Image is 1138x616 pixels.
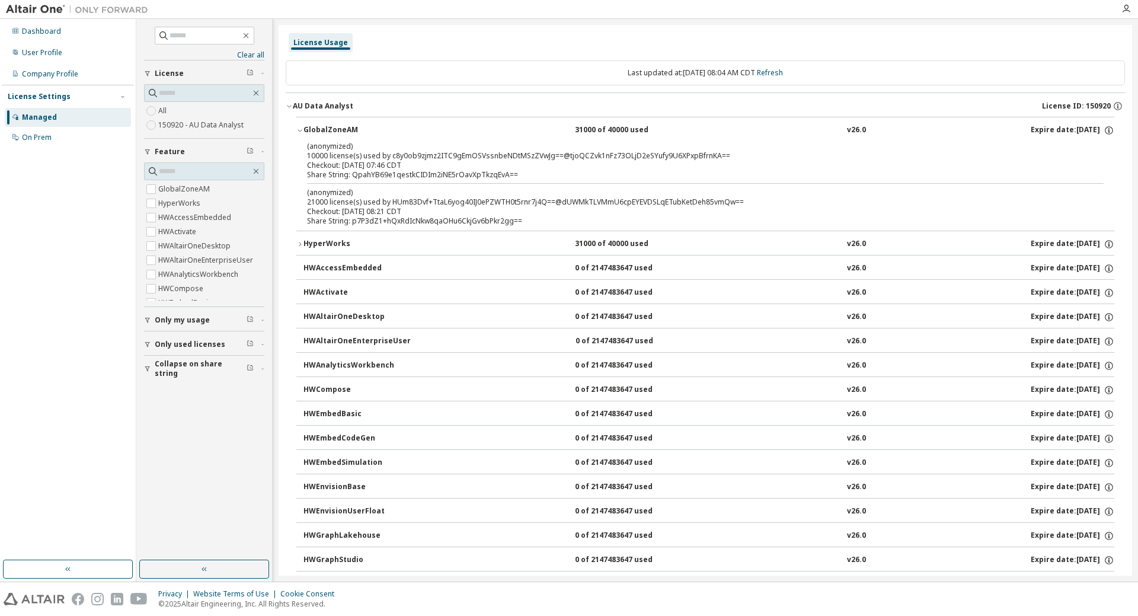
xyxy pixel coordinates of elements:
div: HyperWorks [303,239,410,250]
div: Expire date: [DATE] [1031,336,1114,347]
div: HWActivate [303,288,410,298]
div: v26.0 [847,125,866,136]
div: 0 of 2147483647 used [575,458,682,468]
label: HWAccessEmbedded [158,210,234,225]
div: v26.0 [847,531,866,541]
div: v26.0 [847,360,866,371]
p: © 2025 Altair Engineering, Inc. All Rights Reserved. [158,599,341,609]
div: 0 of 2147483647 used [575,433,682,444]
div: Cookie Consent [280,589,341,599]
div: License Settings [8,92,71,101]
div: 0 of 2147483647 used [575,385,682,395]
p: (anonymized) [307,187,1075,197]
div: HWEmbedSimulation [303,458,410,468]
div: AU Data Analyst [293,101,353,111]
div: Share String: p7P3dZ1+hQxRdIcNkw8qaOHu6CkjGv6bPkr2gg== [307,216,1075,226]
div: Last updated at: [DATE] 08:04 AM CDT [286,60,1125,85]
a: Clear all [144,50,264,60]
span: Only used licenses [155,340,225,349]
div: Expire date: [DATE] [1031,385,1114,395]
div: v26.0 [847,482,866,493]
button: HWAnalyticsWorkbench0 of 2147483647 usedv26.0Expire date:[DATE] [303,353,1114,379]
div: Share String: QpahYB69e1qestkCIDIm2iNE5rOavXpTkzqEvA== [307,170,1075,180]
div: 0 of 2147483647 used [575,263,682,274]
div: 0 of 2147483647 used [575,506,682,517]
div: Expire date: [DATE] [1031,506,1114,517]
div: Managed [22,113,57,122]
div: 0 of 2147483647 used [575,555,682,566]
div: HWAnalyticsWorkbench [303,360,410,371]
button: HWEmbedCodeGen0 of 2147483647 usedv26.0Expire date:[DATE] [303,426,1114,452]
img: instagram.svg [91,593,104,605]
div: v26.0 [847,433,866,444]
span: Clear filter [247,315,254,325]
div: User Profile [22,48,62,58]
div: v26.0 [847,409,866,420]
button: HWEnvisionBase0 of 2147483647 usedv26.0Expire date:[DATE] [303,474,1114,500]
div: Privacy [158,589,193,599]
span: Clear filter [247,340,254,349]
span: Clear filter [247,147,254,157]
div: v26.0 [847,458,866,468]
label: HWCompose [158,282,206,296]
label: GlobalZoneAM [158,182,212,196]
label: HWAltairOneEnterpriseUser [158,253,255,267]
div: Dashboard [22,27,61,36]
div: Company Profile [22,69,78,79]
div: Expire date: [DATE] [1031,458,1114,468]
button: HWAccessEmbedded0 of 2147483647 usedv26.0Expire date:[DATE] [303,256,1114,282]
div: 0 of 2147483647 used [575,288,682,298]
div: v26.0 [847,555,866,566]
button: HWGraphStudio0 of 2147483647 usedv26.0Expire date:[DATE] [303,547,1114,573]
div: v26.0 [847,385,866,395]
button: HyperWorks31000 of 40000 usedv26.0Expire date:[DATE] [296,231,1114,257]
div: v26.0 [847,336,866,347]
button: HWEnvisionUserFloat0 of 2147483647 usedv26.0Expire date:[DATE] [303,499,1114,525]
span: Clear filter [247,364,254,374]
div: Expire date: [DATE] [1031,482,1114,493]
div: On Prem [22,133,52,142]
div: Expire date: [DATE] [1031,239,1114,250]
button: HWCompose0 of 2147483647 usedv26.0Expire date:[DATE] [303,377,1114,403]
div: Expire date: [DATE] [1031,433,1114,444]
button: GlobalZoneAM31000 of 40000 usedv26.0Expire date:[DATE] [296,117,1114,143]
div: HWEnvisionUserFloat [303,506,410,517]
div: 31000 of 40000 used [575,125,682,136]
div: HWGraphLakehouse [303,531,410,541]
div: Expire date: [DATE] [1031,360,1114,371]
img: linkedin.svg [111,593,123,605]
div: 0 of 2147483647 used [576,336,682,347]
span: License ID: 150920 [1042,101,1111,111]
div: HWAltairOneEnterpriseUser [303,336,411,347]
button: Only my usage [144,307,264,333]
div: HWGraphStudio [303,555,410,566]
div: v26.0 [847,312,866,323]
div: 0 of 2147483647 used [575,531,682,541]
img: altair_logo.svg [4,593,65,605]
div: 31000 of 40000 used [575,239,682,250]
label: HWActivate [158,225,199,239]
div: Expire date: [DATE] [1031,288,1114,298]
button: HWHyperStudy0 of 2147483647 usedv26.0Expire date:[DATE] [303,572,1114,598]
div: v26.0 [847,263,866,274]
div: Checkout: [DATE] 07:46 CDT [307,161,1075,170]
label: HWAnalyticsWorkbench [158,267,241,282]
div: HWEmbedBasic [303,409,410,420]
label: All [158,104,169,118]
a: Refresh [757,68,783,78]
label: HWEmbedBasic [158,296,214,310]
button: HWActivate0 of 2147483647 usedv26.0Expire date:[DATE] [303,280,1114,306]
span: Clear filter [247,69,254,78]
div: HWAccessEmbedded [303,263,410,274]
span: Collapse on share string [155,359,247,378]
span: License [155,69,184,78]
div: HWEnvisionBase [303,482,410,493]
button: HWEmbedSimulation0 of 2147483647 usedv26.0Expire date:[DATE] [303,450,1114,476]
span: Feature [155,147,185,157]
button: HWEmbedBasic0 of 2147483647 usedv26.0Expire date:[DATE] [303,401,1114,427]
label: HWAltairOneDesktop [158,239,233,253]
div: 0 of 2147483647 used [575,409,682,420]
div: v26.0 [847,506,866,517]
div: Expire date: [DATE] [1031,312,1114,323]
button: HWAltairOneDesktop0 of 2147483647 usedv26.0Expire date:[DATE] [303,304,1114,330]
